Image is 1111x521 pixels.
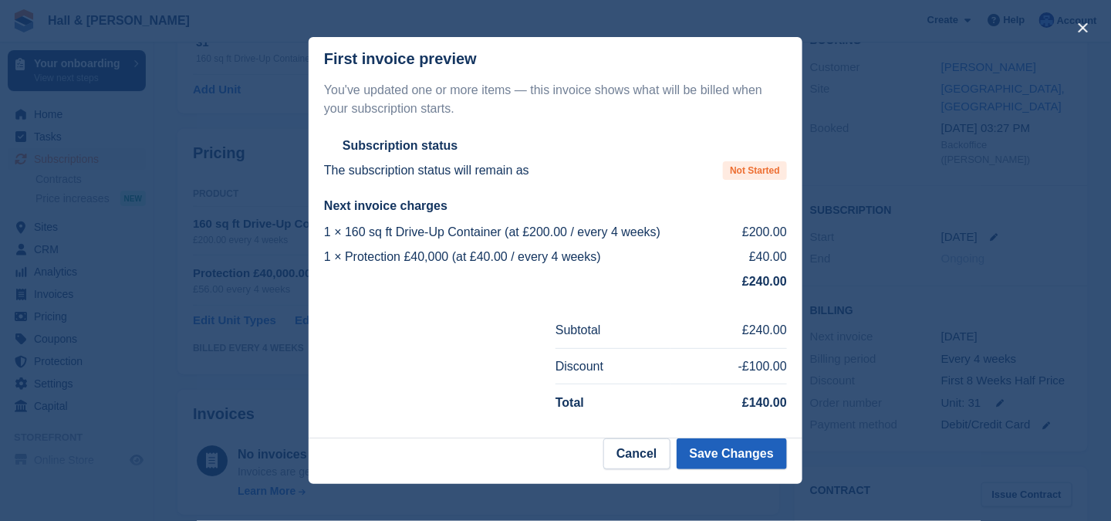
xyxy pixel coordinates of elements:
span: Not Started [723,161,787,180]
strong: £240.00 [742,275,787,288]
td: Discount [555,348,670,384]
p: First invoice preview [324,50,477,68]
p: You've updated one or more items — this invoice shows what will be billed when your subscription ... [324,81,787,118]
td: Subtotal [555,313,670,348]
strong: £140.00 [742,396,787,409]
td: £240.00 [670,313,787,348]
button: Save Changes [677,438,787,469]
td: -£100.00 [670,348,787,384]
td: £40.00 [733,245,787,269]
button: close [1071,15,1096,40]
td: £200.00 [733,220,787,245]
td: 1 × 160 sq ft Drive-Up Container (at £200.00 / every 4 weeks) [324,220,733,245]
h2: Subscription status [343,138,458,154]
p: The subscription status will remain as [324,161,529,180]
td: 1 × Protection £40,000 (at £40.00 / every 4 weeks) [324,245,733,269]
strong: Total [555,396,584,409]
button: Cancel [603,438,670,469]
h2: Next invoice charges [324,198,787,214]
